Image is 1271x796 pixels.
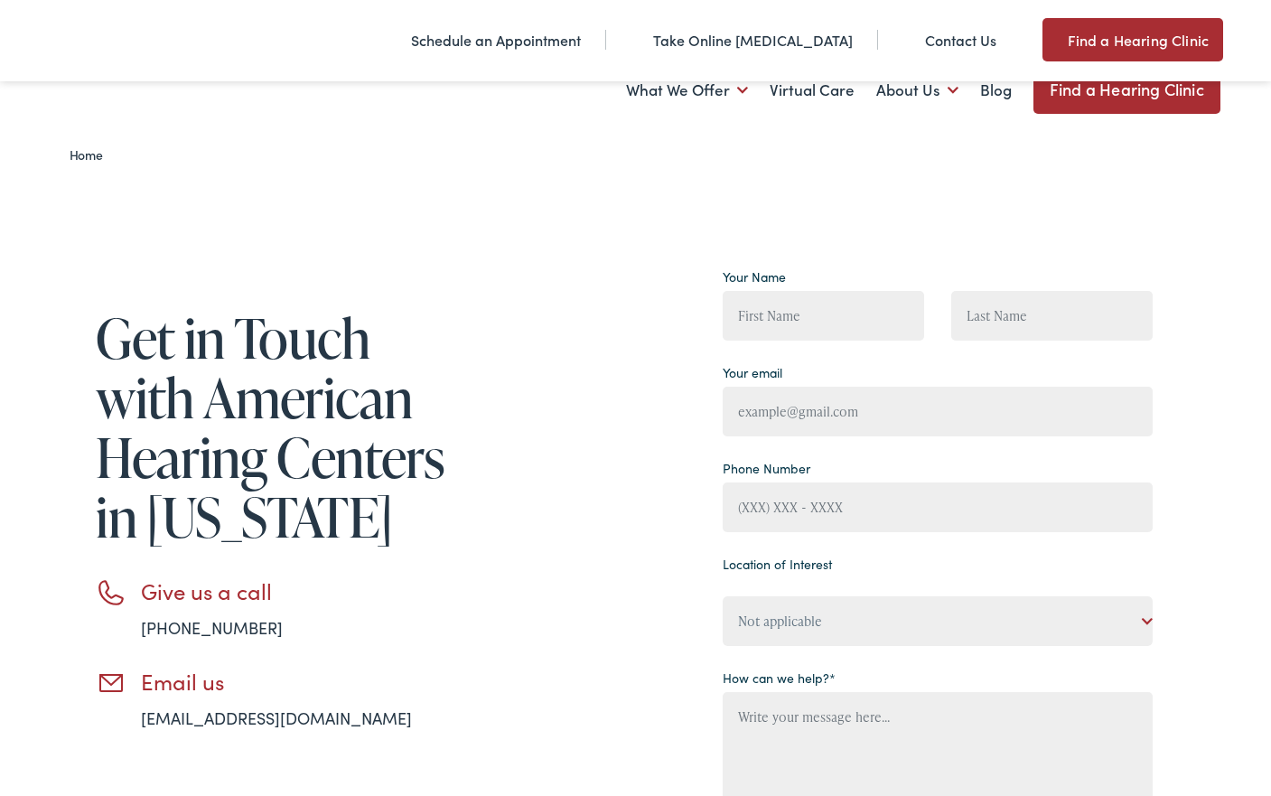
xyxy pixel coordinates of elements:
a: About Us [876,57,958,124]
input: example@gmail.com [723,387,1153,436]
a: Home [70,145,112,164]
img: utility icon [900,30,916,50]
a: Find a Hearing Clinic [1033,65,1220,114]
h3: Email us [141,669,466,695]
a: What We Offer [626,57,748,124]
label: Your Name [723,267,786,286]
label: Phone Number [723,459,810,478]
a: Contact Us [900,30,996,50]
a: Virtual Care [770,57,855,124]
a: Find a Hearing Clinic [1042,18,1223,61]
label: How can we help? [723,669,836,688]
a: Take Online [MEDICAL_DATA] [628,30,853,50]
a: Schedule an Appointment [386,30,581,50]
a: Blog [980,57,1012,124]
a: [EMAIL_ADDRESS][DOMAIN_NAME] [141,707,412,729]
img: utility icon [1042,29,1059,51]
h3: Give us a call [141,578,466,604]
input: First Name [723,291,924,341]
input: Last Name [951,291,1153,341]
h1: Get in Touch with American Hearing Centers in [US_STATE] [96,308,466,547]
img: utility icon [628,30,644,50]
a: [PHONE_NUMBER] [141,616,283,639]
input: (XXX) XXX - XXXX [723,482,1153,532]
label: Location of Interest [723,555,832,574]
img: utility icon [386,30,402,50]
label: Your email [723,363,782,382]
